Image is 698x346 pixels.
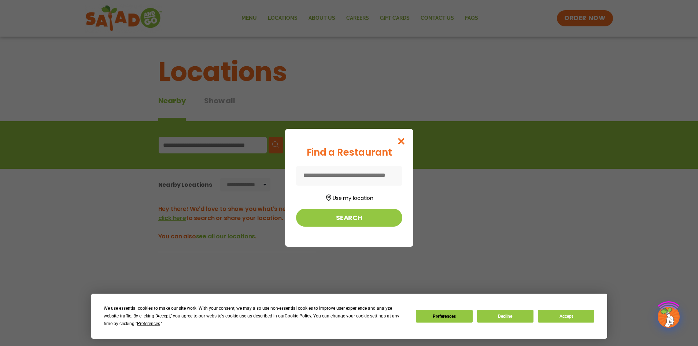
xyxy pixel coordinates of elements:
[477,310,533,323] button: Decline
[296,192,402,202] button: Use my location
[91,294,607,339] div: Cookie Consent Prompt
[389,129,413,153] button: Close modal
[296,145,402,160] div: Find a Restaurant
[538,310,594,323] button: Accept
[137,321,160,326] span: Preferences
[104,305,407,328] div: We use essential cookies to make our site work. With your consent, we may also use non-essential ...
[296,209,402,227] button: Search
[416,310,472,323] button: Preferences
[285,313,311,319] span: Cookie Policy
